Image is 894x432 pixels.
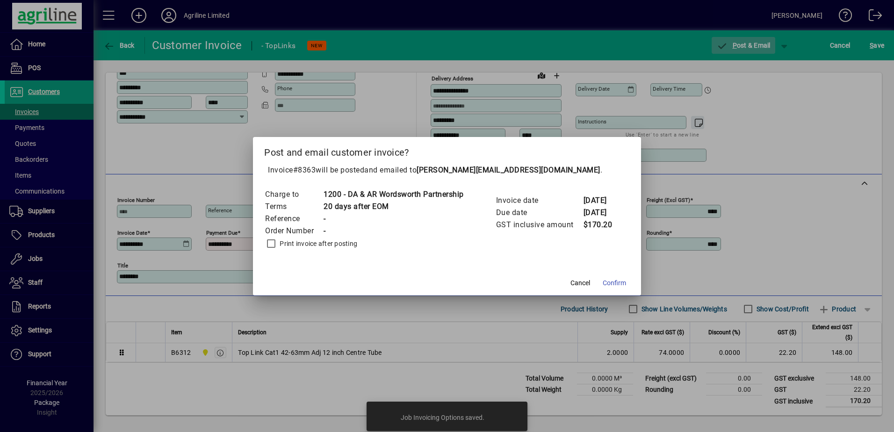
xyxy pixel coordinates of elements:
td: 20 days after EOM [323,201,464,213]
td: Reference [265,213,323,225]
label: Print invoice after posting [278,239,357,248]
td: Order Number [265,225,323,237]
span: and emailed to [364,166,600,174]
td: [DATE] [583,194,620,207]
b: [PERSON_NAME][EMAIL_ADDRESS][DOMAIN_NAME] [417,166,600,174]
p: Invoice will be posted . [264,165,630,176]
td: $170.20 [583,219,620,231]
button: Confirm [599,275,630,292]
h2: Post and email customer invoice? [253,137,641,164]
td: - [323,213,464,225]
button: Cancel [565,275,595,292]
td: Terms [265,201,323,213]
td: Due date [496,207,583,219]
td: - [323,225,464,237]
td: Charge to [265,188,323,201]
td: Invoice date [496,194,583,207]
td: 1200 - DA & AR Wordsworth Partnership [323,188,464,201]
td: GST inclusive amount [496,219,583,231]
span: Cancel [570,278,590,288]
span: #8363 [293,166,316,174]
span: Confirm [603,278,626,288]
td: [DATE] [583,207,620,219]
